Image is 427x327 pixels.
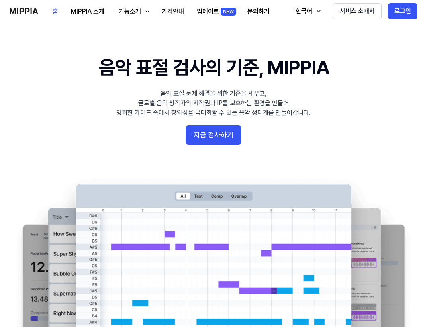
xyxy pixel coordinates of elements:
button: 문의하기 [241,4,276,20]
button: 업데이트NEW [190,4,241,20]
button: 기능소개 [111,4,155,20]
a: 홈 [46,0,65,22]
button: 홈 [46,4,65,20]
div: 한국어 [294,6,314,16]
a: 업데이트NEW [190,0,241,22]
button: 서비스 소개서 [333,3,382,19]
div: NEW [221,8,236,16]
div: 기능소개 [117,7,143,16]
button: 한국어 [288,3,327,19]
div: 음악 표절 문제 해결을 위한 기준을 세우고, 글로벌 음악 창작자의 저작권과 IP를 보호하는 환경을 만들어 명확한 가이드 속에서 창의성을 극대화할 수 있는 음악 생태계를 만들어... [116,89,311,117]
button: 지금 검사하기 [186,125,241,145]
img: logo [10,8,38,14]
button: MIPPIA 소개 [65,4,111,20]
button: 가격안내 [155,4,190,20]
button: 로그인 [388,3,417,19]
h1: 음악 표절 검사의 기준, MIPPIA [99,54,329,81]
